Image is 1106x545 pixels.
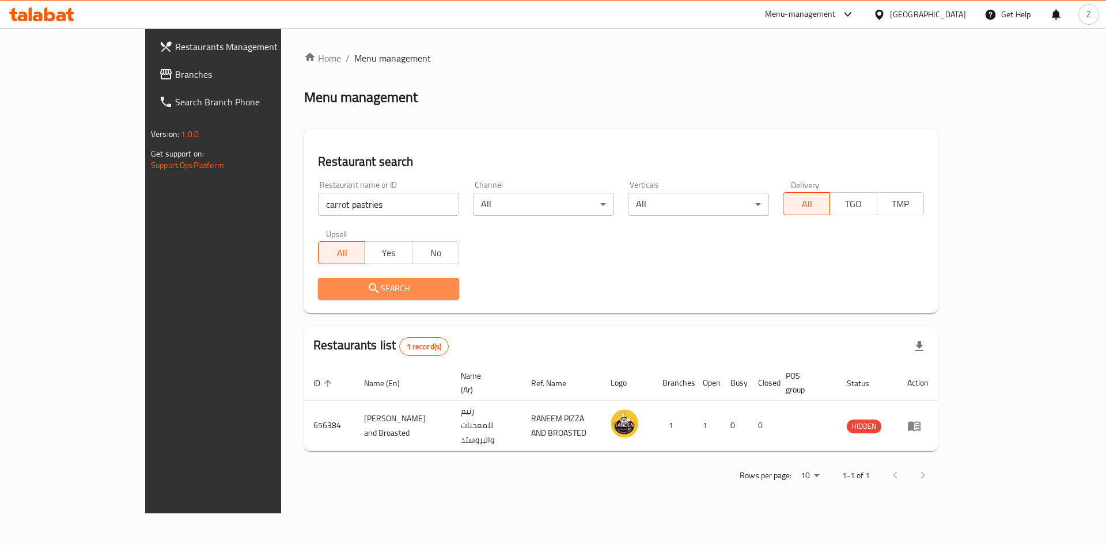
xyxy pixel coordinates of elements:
[783,192,830,215] button: All
[749,401,777,451] td: 0
[400,341,449,352] span: 1 record(s)
[653,365,694,401] th: Branches
[829,192,877,215] button: TGO
[835,196,872,212] span: TGO
[323,245,361,261] span: All
[765,7,836,21] div: Menu-management
[907,419,929,433] div: Menu
[365,241,412,264] button: Yes
[740,468,791,483] p: Rows per page:
[318,241,365,264] button: All
[151,146,204,161] span: Get support on:
[313,337,449,356] h2: Restaurants list
[1086,8,1091,21] span: Z
[653,401,694,451] td: 1
[694,401,721,451] td: 1
[749,365,777,401] th: Closed
[890,8,966,21] div: [GEOGRAPHIC_DATA]
[611,409,639,438] img: Raneem Pizza and Broasted
[721,401,749,451] td: 0
[847,420,881,433] span: HIDDEN
[151,158,224,173] a: Support.OpsPlatform
[791,181,820,189] label: Delivery
[354,51,431,65] span: Menu management
[304,88,418,106] h2: Menu management
[150,33,330,60] a: Restaurants Management
[304,365,938,451] table: enhanced table
[175,40,321,54] span: Restaurants Management
[175,95,321,109] span: Search Branch Phone
[898,365,938,401] th: Action
[150,88,330,116] a: Search Branch Phone
[399,337,449,356] div: Total records count
[318,153,924,170] h2: Restaurant search
[461,369,508,397] span: Name (Ar)
[313,376,335,390] span: ID
[788,196,825,212] span: All
[847,420,881,433] div: HIDDEN
[796,467,824,485] div: Rows per page:
[318,278,459,299] button: Search
[318,193,459,216] input: Search for restaurant name or ID..
[304,51,938,65] nav: breadcrumb
[417,245,454,261] span: No
[452,401,522,451] td: رنيم للمعجنات والبروستد
[150,60,330,88] a: Branches
[877,192,924,215] button: TMP
[364,376,415,390] span: Name (En)
[412,241,459,264] button: No
[842,468,870,483] p: 1-1 of 1
[346,51,350,65] li: /
[786,369,824,397] span: POS group
[694,365,721,401] th: Open
[882,196,919,212] span: TMP
[628,193,769,216] div: All
[370,245,407,261] span: Yes
[473,193,614,216] div: All
[151,127,179,142] span: Version:
[847,376,884,390] span: Status
[181,127,199,142] span: 1.0.0
[531,376,581,390] span: Ref. Name
[355,401,452,451] td: [PERSON_NAME] and Broasted
[906,333,933,360] div: Export file
[601,365,653,401] th: Logo
[327,281,450,296] span: Search
[175,67,321,81] span: Branches
[326,230,347,238] label: Upsell
[721,365,749,401] th: Busy
[522,401,601,451] td: RANEEM PIZZA AND BROASTED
